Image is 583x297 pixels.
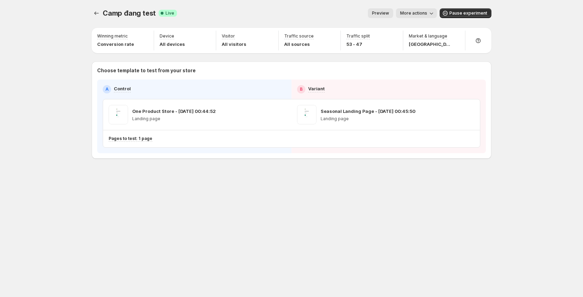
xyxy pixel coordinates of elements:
p: 53 - 47 [346,41,370,48]
p: Choose template to test from your store [97,67,486,74]
p: Pages to test: 1 page [109,136,152,141]
h2: A [105,86,109,92]
img: Seasonal Landing Page - Sep 7, 00:45:50 [297,105,316,124]
p: One Product Store - [DATE] 00:44:52 [132,108,216,115]
span: Camp đang test [103,9,156,17]
button: Preview [368,8,393,18]
p: Device [160,33,174,39]
p: Landing page [132,116,216,122]
span: More actions [400,10,427,16]
p: Visitor [222,33,235,39]
p: Traffic source [284,33,314,39]
p: All visitors [222,41,246,48]
img: One Product Store - Sep 7, 00:44:52 [109,105,128,124]
p: Winning metric [97,33,128,39]
span: Live [166,10,174,16]
p: [GEOGRAPHIC_DATA] [409,41,450,48]
button: Pause experiment [440,8,491,18]
span: Pause experiment [449,10,487,16]
p: Variant [308,85,325,92]
p: Landing page [321,116,415,122]
h2: B [300,86,303,92]
p: Traffic split [346,33,370,39]
p: Conversion rate [97,41,134,48]
button: Experiments [92,8,101,18]
span: Preview [372,10,389,16]
p: Seasonal Landing Page - [DATE] 00:45:50 [321,108,415,115]
button: More actions [396,8,437,18]
p: Control [114,85,131,92]
p: All sources [284,41,314,48]
p: All devices [160,41,185,48]
p: Market & language [409,33,447,39]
